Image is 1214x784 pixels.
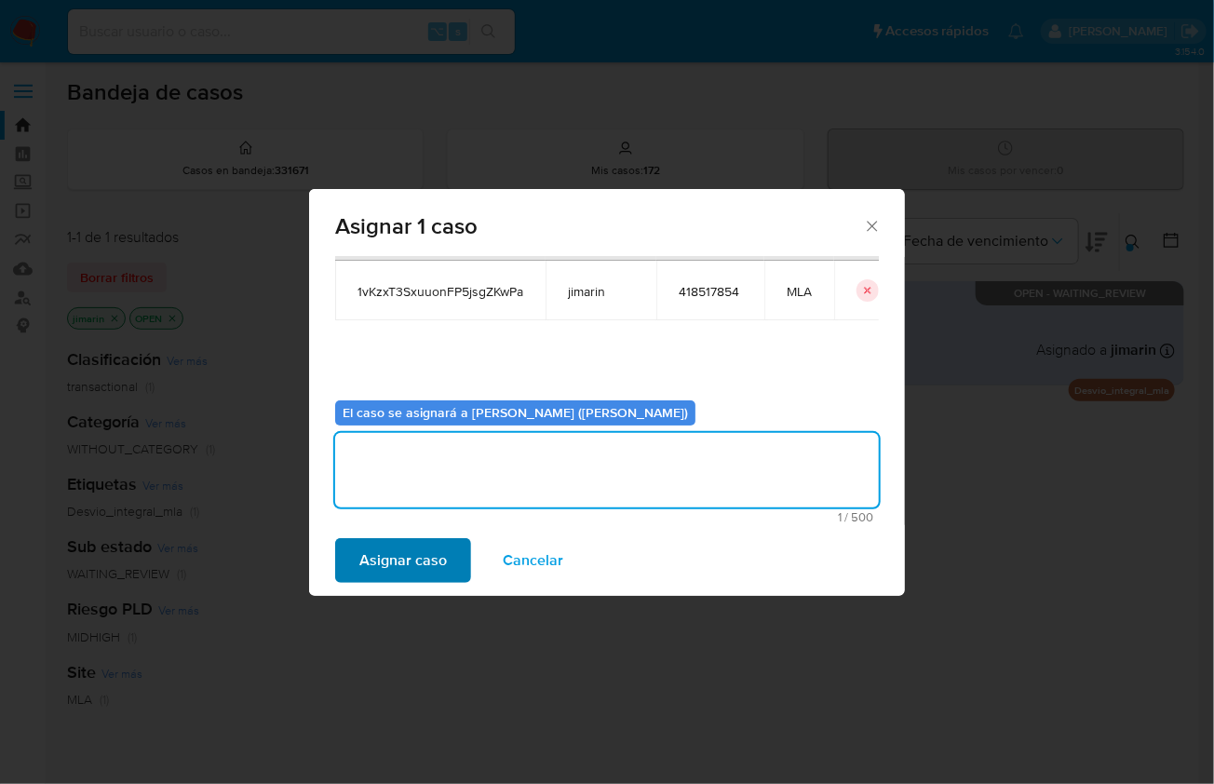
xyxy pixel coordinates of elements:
button: Asignar caso [335,538,471,583]
span: jimarin [568,283,634,300]
b: El caso se asignará a [PERSON_NAME] ([PERSON_NAME]) [343,403,688,422]
button: Cerrar ventana [863,217,880,234]
button: Cancelar [479,538,587,583]
button: icon-button [857,279,879,302]
div: assign-modal [309,189,905,596]
span: MLA [787,283,812,300]
span: Asignar 1 caso [335,215,863,237]
span: 418517854 [679,283,742,300]
span: 1vKzxT3SxuuonFP5jsgZKwPa [357,283,523,300]
span: Asignar caso [359,540,447,581]
span: Máximo 500 caracteres [341,511,873,523]
span: Cancelar [503,540,563,581]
